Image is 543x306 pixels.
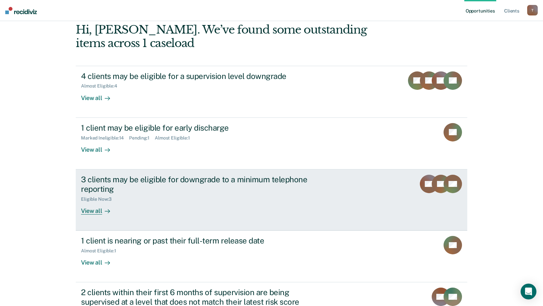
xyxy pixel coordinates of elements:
[76,66,467,118] a: 4 clients may be eligible for a supervision level downgradeAlmost Eligible:4View all
[81,123,312,133] div: 1 client may be eligible for early discharge
[81,236,312,245] div: 1 client is nearing or past their full-term release date
[521,284,536,299] div: Open Intercom Messenger
[527,5,538,15] button: T
[81,89,118,102] div: View all
[76,231,467,282] a: 1 client is nearing or past their full-term release dateAlmost Eligible:1View all
[76,169,467,231] a: 3 clients may be eligible for downgrade to a minimum telephone reportingEligible Now:3View all
[81,248,122,254] div: Almost Eligible : 1
[81,83,122,89] div: Almost Eligible : 4
[81,175,312,194] div: 3 clients may be eligible for downgrade to a minimum telephone reporting
[81,202,118,215] div: View all
[5,7,37,14] img: Recidiviz
[81,140,118,153] div: View all
[76,118,467,169] a: 1 client may be eligible for early dischargeMarked Ineligible:14Pending:1Almost Eligible:1View all
[81,135,129,141] div: Marked Ineligible : 14
[155,135,195,141] div: Almost Eligible : 1
[129,135,155,141] div: Pending : 1
[81,254,118,267] div: View all
[81,71,312,81] div: 4 clients may be eligible for a supervision level downgrade
[76,23,389,50] div: Hi, [PERSON_NAME]. We’ve found some outstanding items across 1 caseload
[81,196,117,202] div: Eligible Now : 3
